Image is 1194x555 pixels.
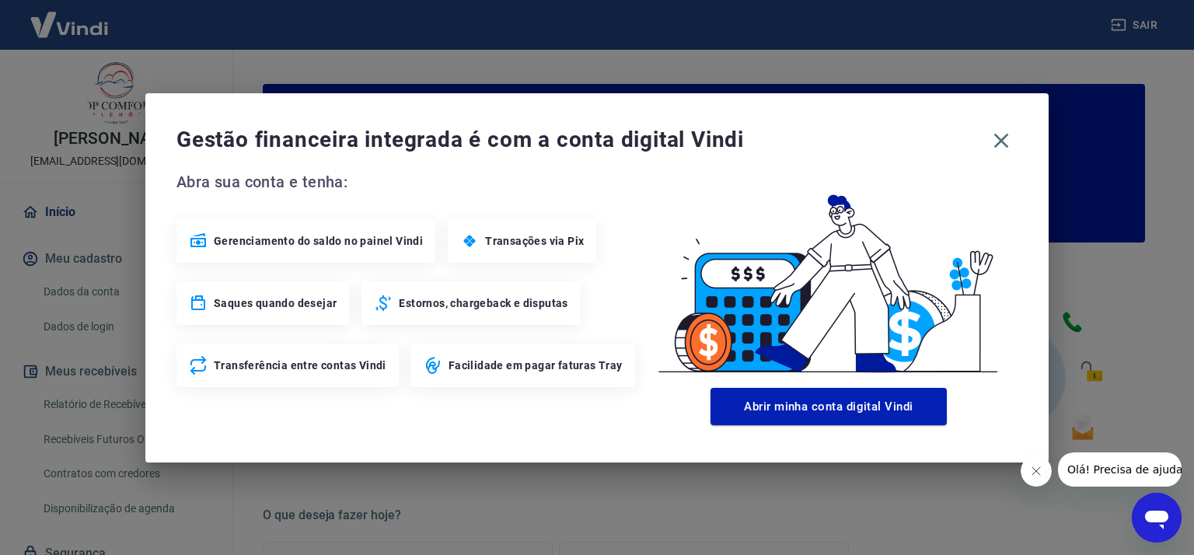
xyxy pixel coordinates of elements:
span: Abra sua conta e tenha: [176,169,640,194]
span: Gestão financeira integrada é com a conta digital Vindi [176,124,985,155]
span: Transferência entre contas Vindi [214,358,386,373]
button: Abrir minha conta digital Vindi [710,388,947,425]
iframe: Close message [1021,456,1052,487]
iframe: Button to launch messaging window [1132,493,1182,543]
span: Olá! Precisa de ajuda? [9,11,131,23]
span: Facilidade em pagar faturas Tray [449,358,623,373]
span: Saques quando desejar [214,295,337,311]
img: Good Billing [640,169,1018,382]
span: Transações via Pix [485,233,584,249]
span: Gerenciamento do saldo no painel Vindi [214,233,423,249]
span: Estornos, chargeback e disputas [399,295,567,311]
iframe: Message from company [1058,452,1182,487]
